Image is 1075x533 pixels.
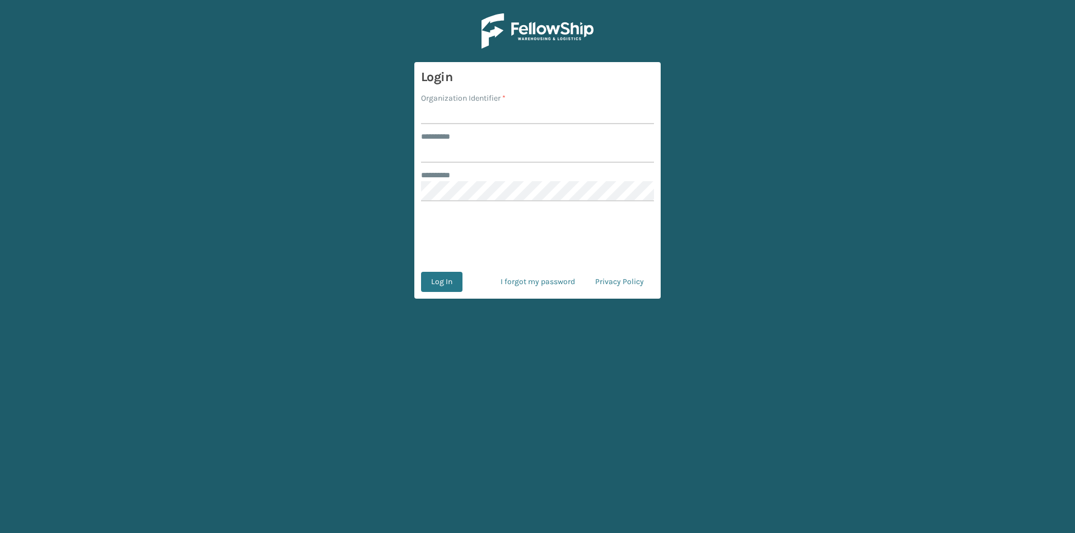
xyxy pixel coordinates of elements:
[452,215,623,258] iframe: reCAPTCHA
[482,13,593,49] img: Logo
[421,92,506,104] label: Organization Identifier
[421,69,654,86] h3: Login
[421,272,462,292] button: Log In
[585,272,654,292] a: Privacy Policy
[490,272,585,292] a: I forgot my password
